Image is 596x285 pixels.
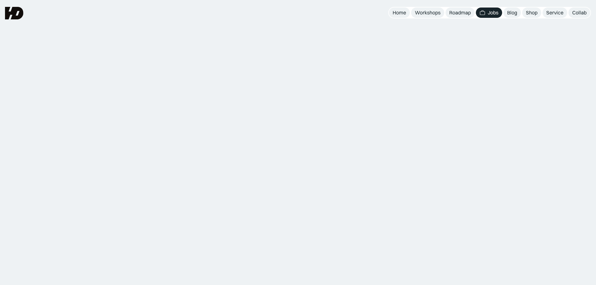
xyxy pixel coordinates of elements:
[389,8,410,18] a: Home
[503,8,521,18] a: Blog
[446,8,475,18] a: Roadmap
[568,8,590,18] a: Collab
[507,9,517,16] div: Blog
[546,9,563,16] div: Service
[393,9,406,16] div: Home
[488,9,498,16] div: Jobs
[476,8,502,18] a: Jobs
[449,9,471,16] div: Roadmap
[411,8,444,18] a: Workshops
[522,8,541,18] a: Shop
[415,9,441,16] div: Workshops
[526,9,537,16] div: Shop
[543,8,567,18] a: Service
[572,9,587,16] div: Collab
